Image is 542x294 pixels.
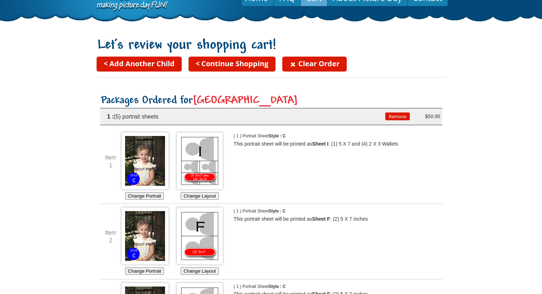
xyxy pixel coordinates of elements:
[269,284,286,289] span: Style : C
[189,57,275,72] a: < Continue Shopping
[122,208,168,275] div: Choose which Image you'd like to use for this Portrait Sheet
[181,267,218,275] button: Change Layout
[177,208,223,275] div: Choose which Layout you would like for this Portrait Sheet
[125,267,164,275] button: Change Portrait
[234,283,305,291] p: ( 1 ) Portrait Sheet
[312,141,329,147] b: Sheet I
[282,57,347,72] a: Clear Order
[107,114,114,120] span: 1 :
[234,140,430,148] p: This portrait sheet will be printed as : (1) 5 X 7 and (4) 2 X 3 Wallets
[97,57,182,72] a: < Add Another Child
[177,132,222,189] img: Choose Layout
[122,132,168,200] div: Choose which Image you'd like to use for this Portrait Sheet
[234,215,430,223] p: This portrait sheet will be printed as : (2) 5 X 7 inches
[269,133,286,138] span: Style : C
[177,132,223,200] div: Choose which Layout you would like for this Portrait Sheet
[125,192,164,200] button: Change Portrait
[97,37,446,54] h1: Let’s review your shopping cart!
[181,192,218,200] button: Change Layout
[100,229,122,244] div: Item 2
[122,132,169,189] img: Choose Image *1960_0040c*1960
[419,112,440,121] div: $50.95
[100,112,385,121] div: (5) portrait sheets
[100,154,122,169] div: Item 1
[177,208,222,264] img: Choose Layout
[385,112,410,120] button: Remove
[234,132,305,140] p: ( 1 ) Portrait Sheet
[193,95,298,106] span: [GEOGRAPHIC_DATA]
[100,95,442,107] h2: Packages Ordered for
[234,208,305,215] p: ( 1 ) Portrait Sheet
[385,112,407,121] div: Remove
[312,216,330,222] b: Sheet F
[122,208,169,264] img: Choose Image *1960_0040c*1960
[269,209,286,214] span: Style : C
